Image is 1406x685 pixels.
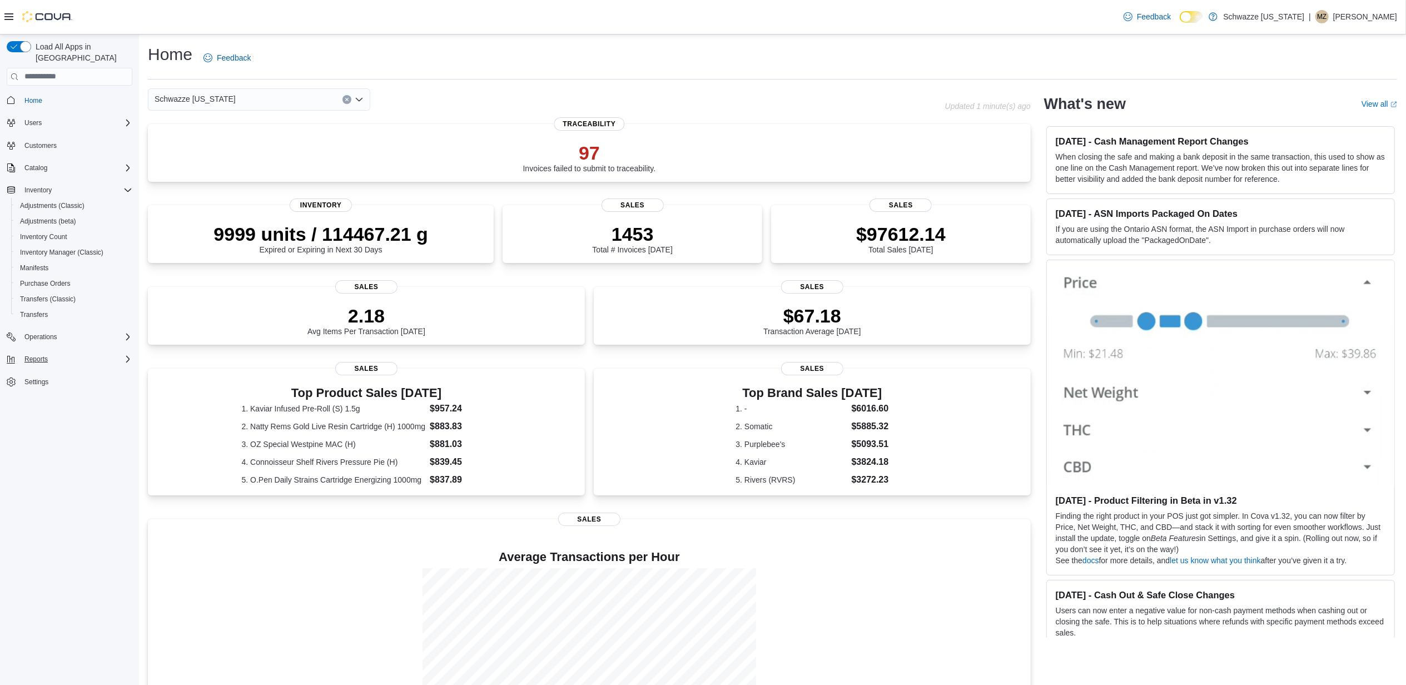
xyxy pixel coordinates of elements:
[20,310,48,319] span: Transfers
[242,439,426,450] dt: 3. OZ Special Westpine MAC (H)
[11,276,137,291] button: Purchase Orders
[16,199,89,212] a: Adjustments (Classic)
[20,138,132,152] span: Customers
[20,217,76,226] span: Adjustments (beta)
[20,353,132,366] span: Reports
[2,137,137,153] button: Customers
[736,403,847,414] dt: 1. -
[20,353,52,366] button: Reports
[307,305,425,336] div: Avg Items Per Transaction [DATE]
[16,246,108,259] a: Inventory Manager (Classic)
[1180,11,1203,23] input: Dark Mode
[155,92,236,106] span: Schwazze [US_STATE]
[430,455,491,469] dd: $839.45
[2,92,137,108] button: Home
[24,163,47,172] span: Catalog
[20,201,85,210] span: Adjustments (Classic)
[430,420,491,433] dd: $883.83
[20,116,132,130] span: Users
[24,378,48,386] span: Settings
[16,308,132,321] span: Transfers
[1056,495,1385,506] h3: [DATE] - Product Filtering in Beta in v1.32
[2,351,137,367] button: Reports
[2,182,137,198] button: Inventory
[11,214,137,229] button: Adjustments (beta)
[602,198,664,212] span: Sales
[11,245,137,260] button: Inventory Manager (Classic)
[852,438,889,451] dd: $5093.51
[20,232,67,241] span: Inventory Count
[24,332,57,341] span: Operations
[24,118,42,127] span: Users
[11,260,137,276] button: Manifests
[213,223,428,245] p: 9999 units / 114467.21 g
[1362,100,1397,108] a: View allExternal link
[523,142,656,173] div: Invoices failed to submit to traceability.
[242,474,426,485] dt: 5. O.Pen Daily Strains Cartridge Energizing 1000mg
[199,47,255,69] a: Feedback
[213,223,428,254] div: Expired or Expiring in Next 30 Days
[242,386,491,400] h3: Top Product Sales [DATE]
[11,229,137,245] button: Inventory Count
[1056,136,1385,147] h3: [DATE] - Cash Management Report Changes
[20,183,56,197] button: Inventory
[16,230,72,244] a: Inventory Count
[554,117,624,131] span: Traceability
[20,139,61,152] a: Customers
[20,248,103,257] span: Inventory Manager (Classic)
[242,456,426,468] dt: 4. Connoisseur Shelf Rivers Pressure Pie (H)
[736,421,847,432] dt: 2. Somatic
[20,375,132,389] span: Settings
[20,161,52,175] button: Catalog
[217,52,251,63] span: Feedback
[20,375,53,389] a: Settings
[16,308,52,321] a: Transfers
[781,280,843,294] span: Sales
[1082,556,1099,565] a: docs
[1056,555,1385,566] p: See the for more details, and after you’ve given it a try.
[20,161,132,175] span: Catalog
[2,329,137,345] button: Operations
[852,455,889,469] dd: $3824.18
[852,402,889,415] dd: $6016.60
[148,43,192,66] h1: Home
[16,230,132,244] span: Inventory Count
[736,474,847,485] dt: 5. Rivers (RVRS)
[20,93,132,107] span: Home
[2,374,137,390] button: Settings
[16,292,132,306] span: Transfers (Classic)
[592,223,672,245] p: 1453
[1119,6,1175,28] a: Feedback
[856,223,946,245] p: $97612.14
[242,403,426,414] dt: 1. Kaviar Infused Pre-Roll (S) 1.5g
[852,473,889,487] dd: $3272.23
[430,438,491,451] dd: $881.03
[736,439,847,450] dt: 3. Purplebee's
[1315,10,1329,23] div: Mengistu Zebulun
[11,198,137,214] button: Adjustments (Classic)
[558,513,620,526] span: Sales
[7,88,132,419] nav: Complex example
[2,160,137,176] button: Catalog
[1137,11,1171,22] span: Feedback
[1317,10,1326,23] span: MZ
[16,199,132,212] span: Adjustments (Classic)
[16,246,132,259] span: Inventory Manager (Classic)
[1309,10,1311,23] p: |
[335,362,398,375] span: Sales
[945,102,1031,111] p: Updated 1 minute(s) ago
[342,95,351,104] button: Clear input
[1056,589,1385,600] h3: [DATE] - Cash Out & Safe Close Changes
[1056,510,1385,555] p: Finding the right product in your POS just got simpler. In Cova v1.32, you can now filter by Pric...
[852,420,889,433] dd: $5885.32
[16,261,53,275] a: Manifests
[1170,556,1260,565] a: let us know what you think
[16,277,75,290] a: Purchase Orders
[20,94,47,107] a: Home
[11,307,137,322] button: Transfers
[736,456,847,468] dt: 4. Kaviar
[1044,95,1126,113] h2: What's new
[1056,605,1385,638] p: Users can now enter a negative value for non-cash payment methods when cashing out or closing the...
[1151,534,1200,543] em: Beta Features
